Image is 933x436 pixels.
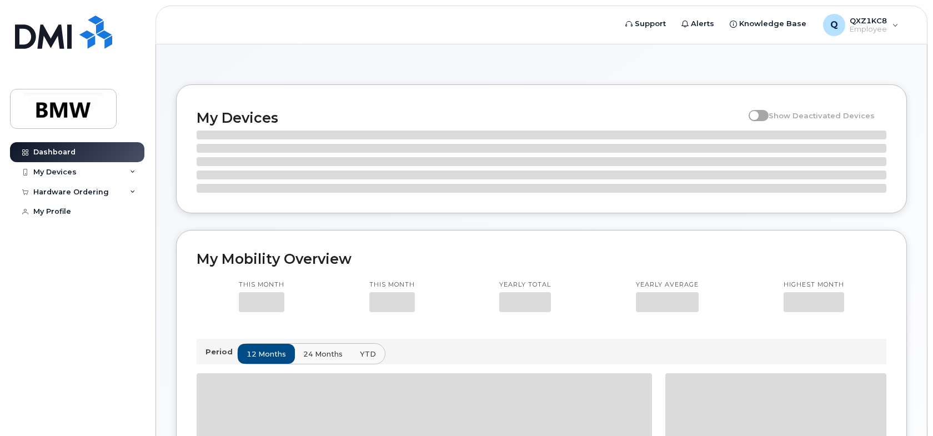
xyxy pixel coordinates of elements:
[636,280,699,289] p: Yearly average
[784,280,844,289] p: Highest month
[303,349,343,359] span: 24 months
[749,105,758,114] input: Show Deactivated Devices
[360,349,376,359] span: YTD
[369,280,415,289] p: This month
[205,347,237,357] p: Period
[769,111,875,120] span: Show Deactivated Devices
[197,250,886,267] h2: My Mobility Overview
[197,109,743,126] h2: My Devices
[499,280,551,289] p: Yearly total
[239,280,284,289] p: This month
